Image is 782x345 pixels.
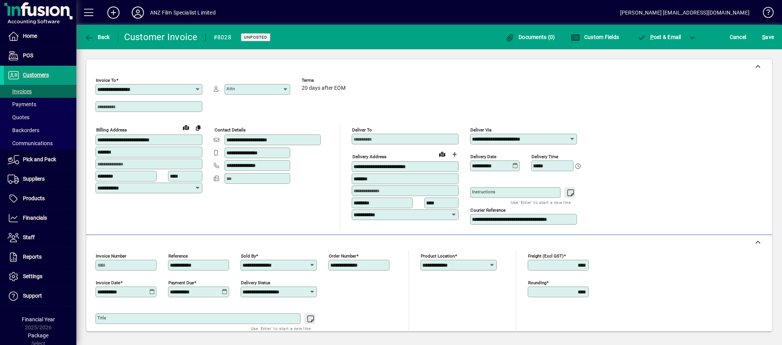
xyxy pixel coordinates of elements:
[762,31,774,43] span: ave
[8,101,36,107] span: Payments
[97,315,106,321] mat-label: Title
[241,253,256,259] mat-label: Sold by
[504,30,557,44] button: Documents (0)
[150,6,216,19] div: ANZ Film Specialist Limited
[23,254,42,260] span: Reports
[528,280,546,285] mat-label: Rounding
[650,34,654,40] span: P
[28,332,48,339] span: Package
[4,209,76,228] a: Financials
[4,98,76,111] a: Payments
[506,34,555,40] span: Documents (0)
[532,154,558,159] mat-label: Delivery time
[124,31,198,43] div: Customer Invoice
[329,253,356,259] mat-label: Order number
[23,176,45,182] span: Suppliers
[23,33,37,39] span: Home
[4,124,76,137] a: Backorders
[4,189,76,208] a: Products
[23,156,56,162] span: Pick and Pack
[251,324,311,333] mat-hint: Use 'Enter' to start a new line
[4,170,76,189] a: Suppliers
[213,31,231,44] div: #8028
[472,189,495,194] mat-label: Instructions
[569,30,621,44] button: Custom Fields
[101,6,126,19] button: Add
[4,248,76,267] a: Reports
[23,293,42,299] span: Support
[4,287,76,306] a: Support
[730,31,746,43] span: Cancel
[76,30,118,44] app-page-header-button: Back
[180,121,192,133] a: View on map
[352,127,372,133] mat-label: Deliver To
[192,121,204,134] button: Copy to Delivery address
[8,127,39,133] span: Backorders
[96,253,126,259] mat-label: Invoice number
[728,30,748,44] button: Cancel
[8,114,29,120] span: Quotes
[8,140,53,146] span: Communications
[633,30,685,44] button: Post & Email
[244,35,267,40] span: Unposted
[762,34,765,40] span: S
[528,253,564,259] mat-label: Freight (excl GST)
[421,253,455,259] mat-label: Product location
[84,34,110,40] span: Back
[23,72,49,78] span: Customers
[4,27,76,46] a: Home
[436,148,448,160] a: View on map
[23,215,47,221] span: Financials
[168,253,188,259] mat-label: Reference
[760,30,776,44] button: Save
[302,78,347,83] span: Terms
[302,85,346,91] span: 20 days after EOM
[241,280,270,285] mat-label: Delivery status
[470,207,506,213] mat-label: Courier Reference
[96,280,120,285] mat-label: Invoice date
[23,195,45,201] span: Products
[96,78,116,83] mat-label: Invoice To
[4,150,76,169] a: Pick and Pack
[4,267,76,286] a: Settings
[4,228,76,247] a: Staff
[126,6,150,19] button: Profile
[511,198,571,207] mat-hint: Use 'Enter' to start a new line
[4,111,76,124] a: Quotes
[637,34,681,40] span: ost & Email
[4,85,76,98] a: Invoices
[757,2,772,26] a: Knowledge Base
[4,46,76,65] a: POS
[23,273,42,279] span: Settings
[168,280,194,285] mat-label: Payment due
[8,88,32,94] span: Invoices
[226,86,235,91] mat-label: Attn
[470,127,491,133] mat-label: Deliver via
[82,30,112,44] button: Back
[22,316,55,322] span: Financial Year
[620,6,750,19] div: [PERSON_NAME] [EMAIL_ADDRESS][DOMAIN_NAME]
[470,154,496,159] mat-label: Delivery date
[571,34,619,40] span: Custom Fields
[4,137,76,150] a: Communications
[448,148,460,160] button: Choose address
[23,52,33,58] span: POS
[23,234,35,240] span: Staff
